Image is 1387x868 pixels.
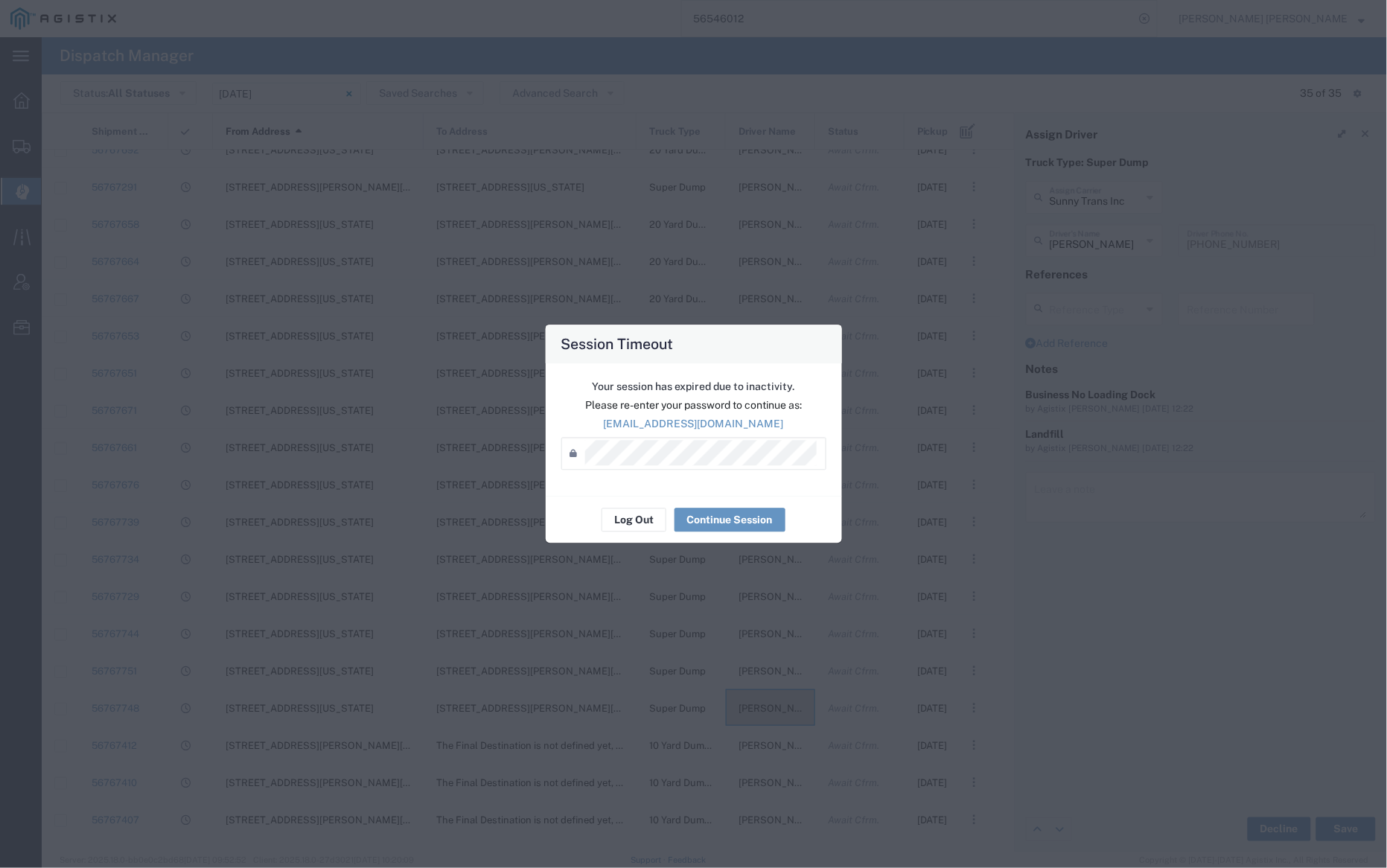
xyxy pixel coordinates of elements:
p: Please re-enter your password to continue as: [561,398,826,414]
button: Log Out [602,508,666,532]
h4: Session Timeout [561,334,673,355]
p: [EMAIL_ADDRESS][DOMAIN_NAME] [561,417,826,433]
button: Continue Session [675,508,785,532]
p: Your session has expired due to inactivity. [561,380,826,395]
